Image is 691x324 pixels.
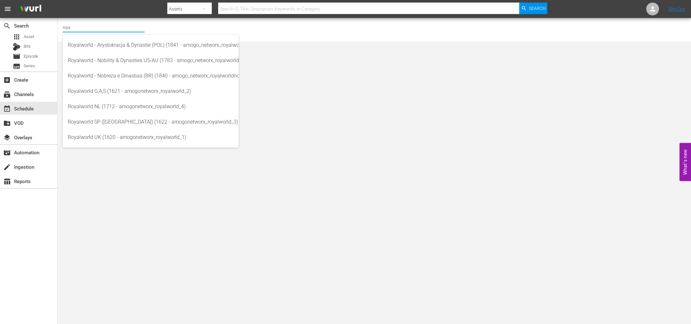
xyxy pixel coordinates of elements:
span: Channels [3,91,11,98]
span: Automation [3,149,11,157]
span: Create [3,76,11,84]
div: No Channel Selected. [63,20,403,40]
span: Search [529,3,546,14]
span: Asset [24,34,34,40]
span: Ingestion [3,163,11,171]
span: Search [3,22,11,30]
span: menu [4,5,12,13]
div: Royalworld G,A,S (1621 - amogonetworx_royalworld_2) [68,84,234,99]
img: ans4CAIJ8jUAAAAAAAAAAAAAAAAAAAAAAAAgQb4GAAAAAAAAAAAAAAAAAAAAAAAAJMjXAAAAAAAAAAAAAAAAAAAAAAAAgAT5G... [15,2,46,17]
span: Series [24,63,35,69]
span: Series [13,62,20,70]
a: Sign Out [668,6,685,12]
div: Royalworld NL (1712 - amogonetworx_royalworld_4) [68,99,234,114]
button: Open Feedback Widget [679,143,691,181]
div: Royalworld - Nobility & Dynasties US-AU (1783 - amogo_networx_royalworldnobilitydynasties_1) [68,53,234,68]
span: VOD [3,119,11,127]
button: Search [519,3,547,14]
span: Episode [24,53,38,60]
div: Bits [13,43,20,51]
span: Episode [13,53,20,60]
div: Royalworld UK (1620 - amogonetworx_royalworld_1) [68,130,234,145]
span: Bits [24,43,31,50]
span: Schedule [3,105,11,113]
div: Royalworld - Arystokracja & Dynastie (POL) (1841 - amogo_networx_royalworldarystokracjadynastie_1) [68,37,234,53]
span: Asset [13,33,20,41]
div: Royalworld - Nobreza e Dinastias (BR) (1840 - amogo_networx_royalworldnobrezaedinastias_1) [68,68,234,84]
span: Reports [3,178,11,185]
span: Overlays [3,134,11,142]
div: Royalworld SP ([GEOGRAPHIC_DATA]) (1622 - amogonetworx_royalworld_3) [68,114,234,130]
